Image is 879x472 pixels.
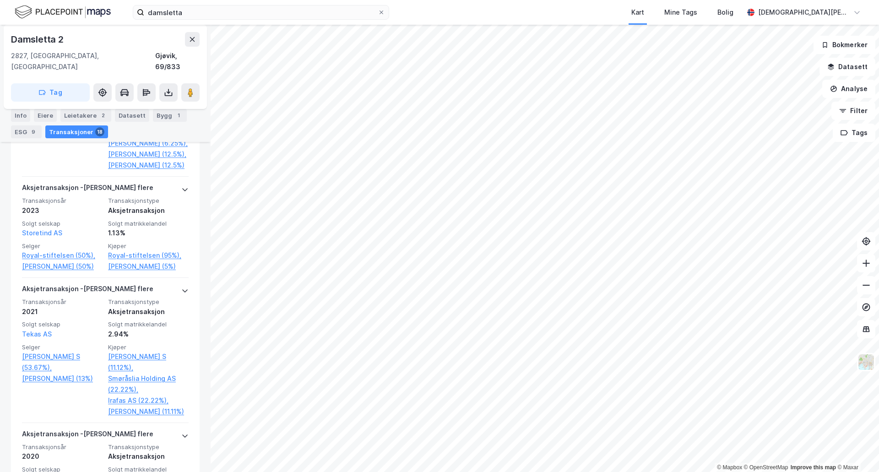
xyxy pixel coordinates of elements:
div: 2023 [22,205,103,216]
span: Kjøper [108,343,189,351]
a: [PERSON_NAME] S (53.67%), [22,351,103,373]
span: Transaksjonstype [108,197,189,205]
div: Gjøvik, 69/833 [155,50,200,72]
div: Kontrollprogram for chat [833,428,879,472]
div: Bolig [717,7,733,18]
img: logo.f888ab2527a4732fd821a326f86c7f29.svg [15,4,111,20]
a: Royal-stiftelsen (50%), [22,250,103,261]
a: [PERSON_NAME] (6.25%), [108,138,189,149]
div: Aksjetransaksjon [108,451,189,462]
a: [PERSON_NAME] (12.5%) [108,160,189,171]
input: Søk på adresse, matrikkel, gårdeiere, leietakere eller personer [144,5,378,19]
span: Transaksjonsår [22,298,103,306]
button: Filter [831,102,875,120]
a: [PERSON_NAME] (13%) [22,373,103,384]
div: [DEMOGRAPHIC_DATA][PERSON_NAME] [758,7,850,18]
a: Improve this map [791,464,836,471]
div: Damsletta 2 [11,32,65,47]
div: 2021 [22,306,103,317]
button: Tags [833,124,875,142]
button: Bokmerker [814,36,875,54]
span: Kjøper [108,242,189,250]
a: Smøråslia Holding AS (22.22%), [108,373,189,395]
a: [PERSON_NAME] (50%) [22,261,103,272]
span: Solgt selskap [22,220,103,228]
div: 1.13% [108,228,189,239]
button: Analyse [822,80,875,98]
div: Aksjetransaksjon [108,306,189,317]
div: Eiere [34,109,57,122]
div: ESG [11,125,42,138]
button: Datasett [819,58,875,76]
a: Royal-stiftelsen (95%), [108,250,189,261]
div: Aksjetransaksjon - [PERSON_NAME] flere [22,429,153,443]
span: Solgt matrikkelandel [108,320,189,328]
a: [PERSON_NAME] (12.5%), [108,149,189,160]
a: OpenStreetMap [744,464,788,471]
div: Aksjetransaksjon - [PERSON_NAME] flere [22,283,153,298]
div: Aksjetransaksjon [108,205,189,216]
span: Solgt matrikkelandel [108,220,189,228]
div: Mine Tags [664,7,697,18]
a: Storetind AS [22,229,62,237]
button: Tag [11,83,90,102]
div: 2020 [22,451,103,462]
span: Selger [22,242,103,250]
div: 2827, [GEOGRAPHIC_DATA], [GEOGRAPHIC_DATA] [11,50,155,72]
iframe: Chat Widget [833,428,879,472]
a: [PERSON_NAME] S (11.12%), [108,351,189,373]
div: 1 [174,111,183,120]
a: Tekas AS [22,330,52,338]
a: Irafas AS (22.22%), [108,395,189,406]
span: Transaksjonsår [22,443,103,451]
div: Datasett [115,109,149,122]
div: 2 [98,111,108,120]
div: 18 [95,127,104,136]
div: Leietakere [60,109,111,122]
img: Z [857,353,875,371]
span: Selger [22,343,103,351]
span: Solgt selskap [22,320,103,328]
span: Transaksjonstype [108,443,189,451]
div: Transaksjoner [45,125,108,138]
span: Transaksjonsår [22,197,103,205]
div: Info [11,109,30,122]
a: [PERSON_NAME] (11.11%) [108,406,189,417]
div: 2.94% [108,329,189,340]
div: Aksjetransaksjon - [PERSON_NAME] flere [22,182,153,197]
div: 9 [29,127,38,136]
a: [PERSON_NAME] (5%) [108,261,189,272]
a: Mapbox [717,464,742,471]
span: Transaksjonstype [108,298,189,306]
div: Kart [631,7,644,18]
div: Bygg [153,109,187,122]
